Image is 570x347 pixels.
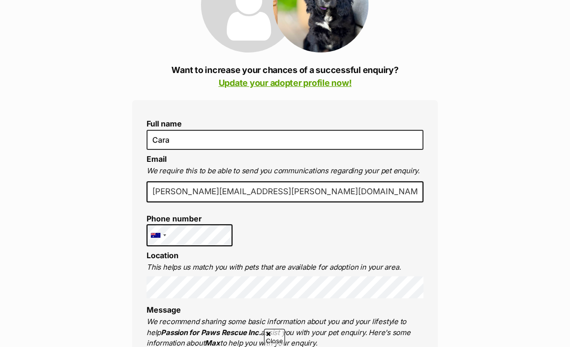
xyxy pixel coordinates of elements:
[147,214,232,223] label: Phone number
[147,154,167,164] label: Email
[147,251,179,260] label: Location
[147,166,423,177] p: We require this to be able to send you communications regarding your pet enquiry.
[132,63,438,89] p: Want to increase your chances of a successful enquiry?
[161,328,261,337] strong: Passion for Paws Rescue Inc.
[147,305,181,315] label: Message
[264,329,285,346] span: Close
[147,119,423,128] label: Full name
[147,262,423,273] p: This helps us match you with pets that are available for adoption in your area.
[147,130,423,150] input: E.g. Jimmy Chew
[147,225,169,246] div: Australia: +61
[219,78,352,88] a: Update your adopter profile now!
